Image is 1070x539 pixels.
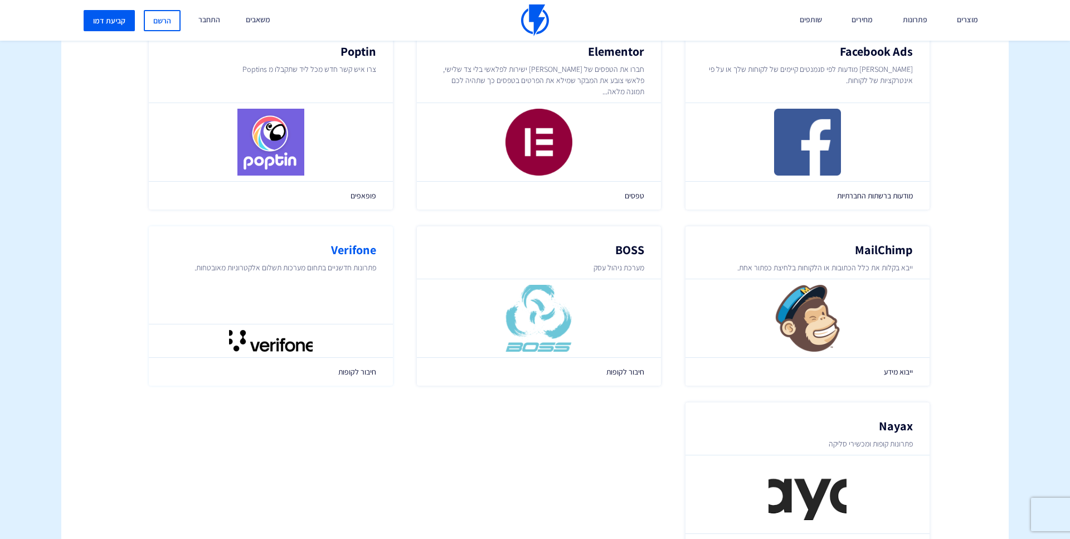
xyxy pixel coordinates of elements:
[434,262,644,273] p: מערכת ניהול עסק
[144,10,181,31] a: הרשם
[702,243,913,256] h2: MailChimp
[166,262,376,273] p: פתרונות חדשניים בתחום מערכות תשלום אלקטרוניות מאובטחות.
[702,190,913,201] span: מודעות ברשתות החברתיות
[702,64,913,86] p: [PERSON_NAME] מודעות לפי סגמנטים קיימים של לקוחות שלך או על פי אינטרקציות של לקוחות.
[166,45,376,58] h2: Poptin
[434,190,644,201] span: טפסים
[84,10,135,31] a: קביעת דמו
[702,366,913,377] span: ייבוא מידע
[702,419,913,433] h2: Nayax
[417,226,661,386] a: BOSS מערכת ניהול עסק חיבור לקופות
[702,45,913,58] h2: Facebook Ads
[702,262,913,273] p: ייבא בקלות את כלל הכתובות או הלקוחות בלחיצת כפתור אחת.
[166,243,376,256] h2: Verifone
[434,64,644,97] p: חברו את הטפסים של [PERSON_NAME] ישירות לפלאשי בלי צד שלישי, פלאשי צובע את המבקר שמילא את הפרטים ב...
[434,243,644,256] h2: BOSS
[166,366,376,377] span: חיבור לקופות
[702,438,913,449] p: פתרונות קופות ומכשירי סליקה
[166,190,376,201] span: פופאפים
[434,366,644,377] span: חיבור לקופות
[166,64,376,75] p: צרו איש קשר חדש מכל ליד שתקבלו מ Poptins
[434,45,644,58] h2: Elementor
